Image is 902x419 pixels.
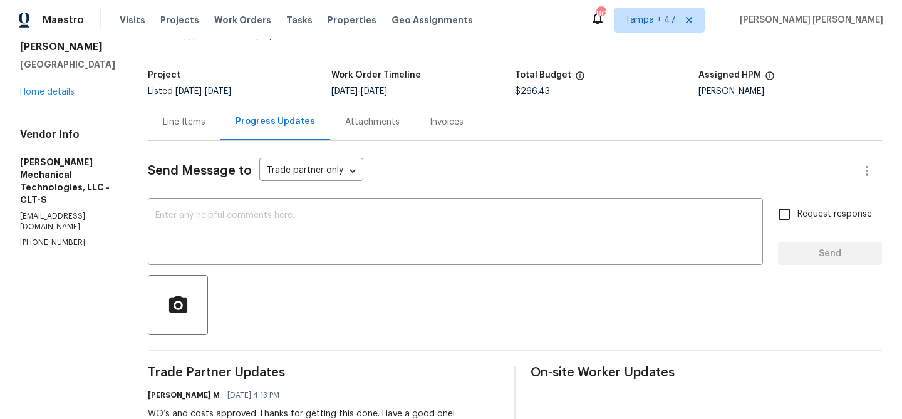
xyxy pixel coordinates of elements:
[205,87,231,96] span: [DATE]
[797,208,872,221] span: Request response
[20,237,118,248] p: [PHONE_NUMBER]
[20,128,118,141] h4: Vendor Info
[148,389,220,401] h6: [PERSON_NAME] M
[148,71,180,80] h5: Project
[361,87,387,96] span: [DATE]
[148,366,499,379] span: Trade Partner Updates
[120,14,145,26] span: Visits
[331,87,387,96] span: -
[148,165,252,177] span: Send Message to
[391,14,473,26] span: Geo Assignments
[175,87,202,96] span: [DATE]
[625,14,676,26] span: Tampa + 47
[531,366,882,379] span: On-site Worker Updates
[148,87,231,96] span: Listed
[765,71,775,87] span: The hpm assigned to this work order.
[328,14,376,26] span: Properties
[345,116,400,128] div: Attachments
[698,71,761,80] h5: Assigned HPM
[515,87,550,96] span: $266.43
[575,71,585,87] span: The total cost of line items that have been proposed by Opendoor. This sum includes line items th...
[735,14,883,26] span: [PERSON_NAME] [PERSON_NAME]
[515,71,571,80] h5: Total Budget
[163,116,205,128] div: Line Items
[20,28,118,53] h2: [STREET_ADDRESS][PERSON_NAME]
[286,16,313,24] span: Tasks
[43,14,84,26] span: Maestro
[227,389,279,401] span: [DATE] 4:13 PM
[20,58,118,71] h5: [GEOGRAPHIC_DATA]
[20,88,75,96] a: Home details
[175,87,231,96] span: -
[430,116,464,128] div: Invoices
[236,115,315,128] div: Progress Updates
[214,14,271,26] span: Work Orders
[698,87,882,96] div: [PERSON_NAME]
[160,14,199,26] span: Projects
[20,211,118,232] p: [EMAIL_ADDRESS][DOMAIN_NAME]
[259,161,363,182] div: Trade partner only
[20,156,118,206] h5: [PERSON_NAME] Mechanical Technologies, LLC - CLT-S
[331,87,358,96] span: [DATE]
[331,71,421,80] h5: Work Order Timeline
[596,8,605,20] div: 800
